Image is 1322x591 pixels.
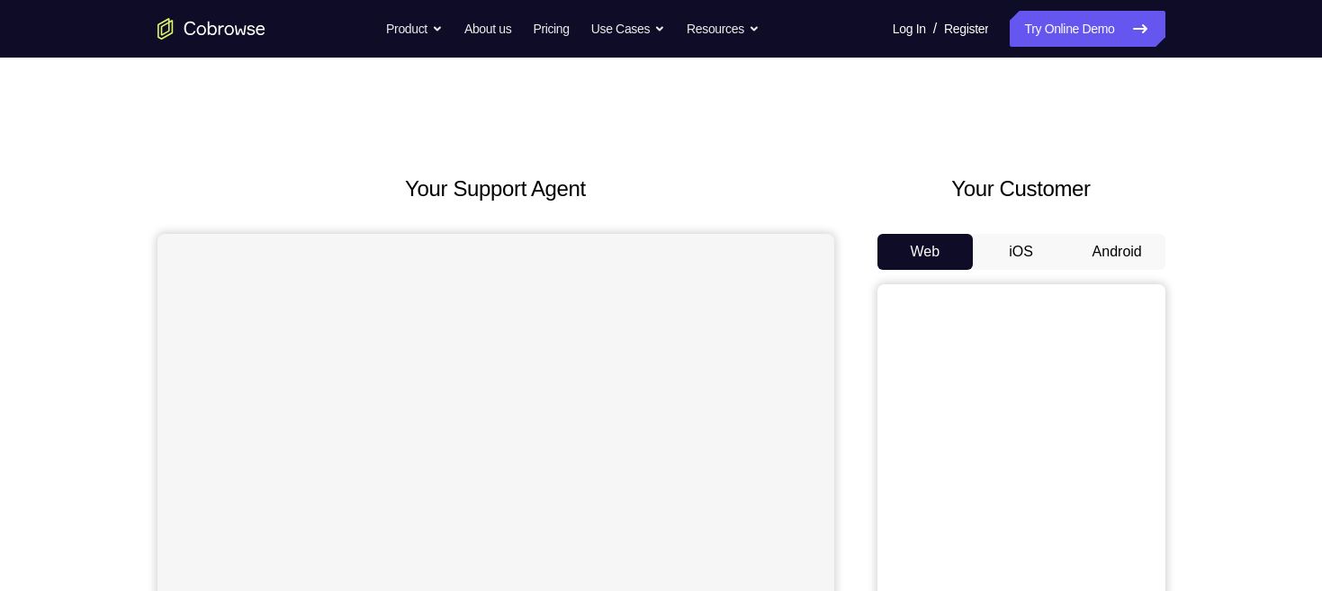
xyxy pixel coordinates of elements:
[893,11,926,47] a: Log In
[386,11,443,47] button: Product
[591,11,665,47] button: Use Cases
[157,173,834,205] h2: Your Support Agent
[973,234,1069,270] button: iOS
[1010,11,1165,47] a: Try Online Demo
[933,18,937,40] span: /
[533,11,569,47] a: Pricing
[687,11,760,47] button: Resources
[877,234,974,270] button: Web
[464,11,511,47] a: About us
[157,18,265,40] a: Go to the home page
[877,173,1165,205] h2: Your Customer
[944,11,988,47] a: Register
[1069,234,1165,270] button: Android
